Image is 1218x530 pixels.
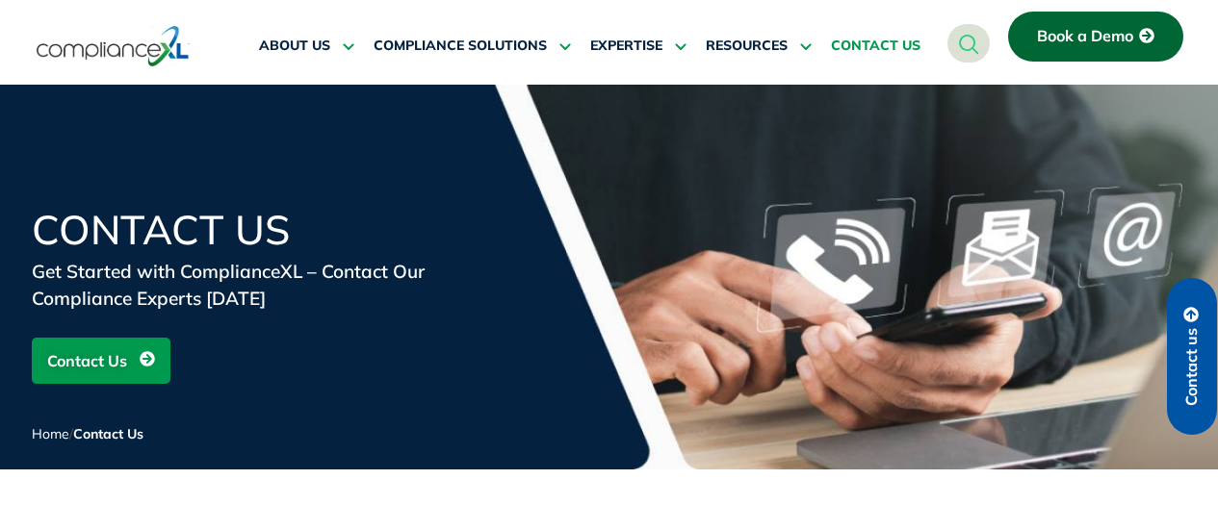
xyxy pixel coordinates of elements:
[32,338,170,384] a: Contact Us
[259,38,330,55] span: ABOUT US
[73,425,143,442] span: Contact Us
[259,23,354,69] a: ABOUT US
[590,23,687,69] a: EXPERTISE
[32,425,143,442] span: /
[1008,12,1183,62] a: Book a Demo
[32,258,494,312] div: Get Started with ComplianceXL – Contact Our Compliance Experts [DATE]
[590,38,662,55] span: EXPERTISE
[947,24,990,63] a: navsearch-button
[831,38,920,55] span: CONTACT US
[32,425,69,442] a: Home
[374,23,571,69] a: COMPLIANCE SOLUTIONS
[32,210,494,250] h1: Contact Us
[706,38,788,55] span: RESOURCES
[831,23,920,69] a: CONTACT US
[374,38,547,55] span: COMPLIANCE SOLUTIONS
[1167,278,1217,435] a: Contact us
[1037,28,1133,45] span: Book a Demo
[706,23,812,69] a: RESOURCES
[1183,328,1201,406] span: Contact us
[47,342,127,379] span: Contact Us
[37,24,190,68] img: logo-one.svg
